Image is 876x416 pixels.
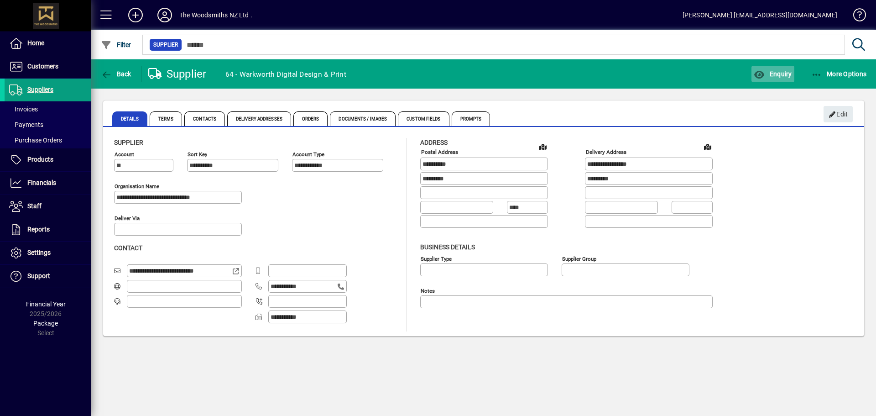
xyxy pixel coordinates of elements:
[5,132,91,148] a: Purchase Orders
[420,139,448,146] span: Address
[398,111,449,126] span: Custom Fields
[188,151,207,158] mat-label: Sort key
[9,121,43,128] span: Payments
[421,255,452,262] mat-label: Supplier type
[150,111,182,126] span: Terms
[5,32,91,55] a: Home
[5,117,91,132] a: Payments
[700,139,715,154] a: View on map
[293,111,328,126] span: Orders
[112,111,147,126] span: Details
[227,111,291,126] span: Delivery Addresses
[9,105,38,113] span: Invoices
[27,179,56,186] span: Financials
[114,139,143,146] span: Supplier
[420,243,475,251] span: Business details
[148,67,207,81] div: Supplier
[27,249,51,256] span: Settings
[101,70,131,78] span: Back
[121,7,150,23] button: Add
[115,215,140,221] mat-label: Deliver via
[536,139,550,154] a: View on map
[5,218,91,241] a: Reports
[421,287,435,294] mat-label: Notes
[683,8,837,22] div: [PERSON_NAME] [EMAIL_ADDRESS][DOMAIN_NAME]
[115,151,134,158] mat-label: Account
[150,7,179,23] button: Profile
[99,66,134,82] button: Back
[5,101,91,117] a: Invoices
[27,272,50,279] span: Support
[26,300,66,308] span: Financial Year
[27,226,50,233] span: Reports
[5,195,91,218] a: Staff
[562,255,596,262] mat-label: Supplier group
[114,244,142,252] span: Contact
[5,265,91,288] a: Support
[27,86,53,93] span: Suppliers
[5,55,91,78] a: Customers
[754,70,792,78] span: Enquiry
[5,148,91,171] a: Products
[452,111,490,126] span: Prompts
[809,66,869,82] button: More Options
[225,67,346,82] div: 64 - Warkworth Digital Design & Print
[27,156,53,163] span: Products
[91,66,141,82] app-page-header-button: Back
[101,41,131,48] span: Filter
[292,151,324,158] mat-label: Account Type
[811,70,867,78] span: More Options
[33,320,58,327] span: Package
[184,111,225,126] span: Contacts
[330,111,396,126] span: Documents / Images
[27,202,42,210] span: Staff
[9,137,62,144] span: Purchase Orders
[5,172,91,195] a: Financials
[829,107,848,122] span: Edit
[99,37,134,53] button: Filter
[751,66,794,82] button: Enquiry
[846,2,865,32] a: Knowledge Base
[824,106,853,122] button: Edit
[115,183,159,190] mat-label: Organisation name
[153,40,178,49] span: Supplier
[5,242,91,264] a: Settings
[27,39,44,47] span: Home
[27,63,58,70] span: Customers
[179,8,252,22] div: The Woodsmiths NZ Ltd .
